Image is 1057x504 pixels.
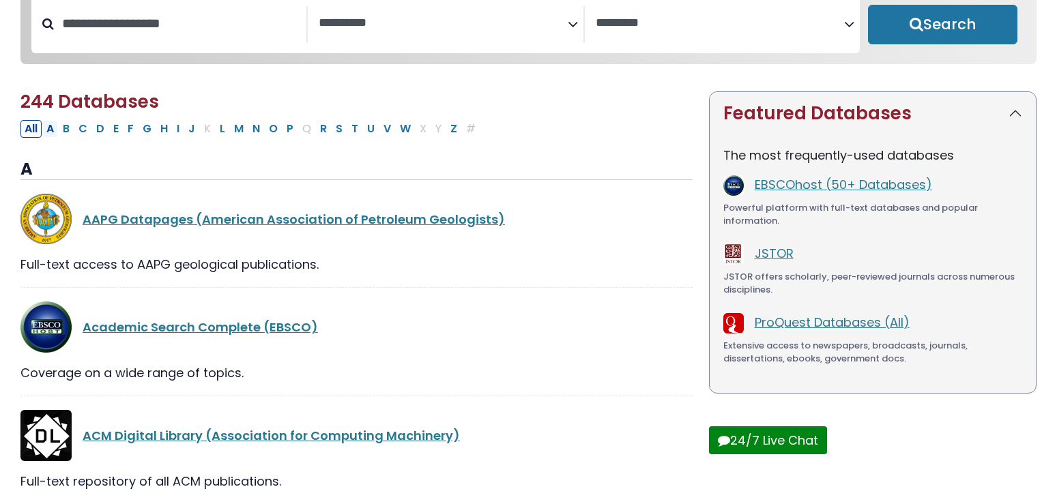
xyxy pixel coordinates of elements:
[54,12,306,35] input: Search database by title or keyword
[173,120,184,138] button: Filter Results I
[265,120,282,138] button: Filter Results O
[723,270,1022,297] div: JSTOR offers scholarly, peer-reviewed journals across numerous disciplines.
[379,120,395,138] button: Filter Results V
[109,120,123,138] button: Filter Results E
[124,120,138,138] button: Filter Results F
[20,255,693,273] div: Full-text access to AAPG geological publications.
[755,314,910,331] a: ProQuest Databases (All)
[20,364,693,382] div: Coverage on a wide range of topics.
[723,146,1022,164] p: The most frequently-used databases
[283,120,298,138] button: Filter Results P
[42,120,58,138] button: Filter Results A
[723,339,1022,366] div: Extensive access to newspapers, broadcasts, journals, dissertations, ebooks, government docs.
[139,120,156,138] button: Filter Results G
[248,120,264,138] button: Filter Results N
[396,120,415,138] button: Filter Results W
[20,120,42,138] button: All
[710,92,1036,135] button: Featured Databases
[216,120,229,138] button: Filter Results L
[59,120,74,138] button: Filter Results B
[755,176,932,193] a: EBSCOhost (50+ Databases)
[184,120,199,138] button: Filter Results J
[83,318,318,336] a: Academic Search Complete (EBSCO)
[230,120,248,138] button: Filter Results M
[709,426,827,454] button: 24/7 Live Chat
[20,160,693,180] h3: A
[20,472,693,490] div: Full-text repository of all ACM publications.
[83,427,460,444] a: ACM Digital Library (Association for Computing Machinery)
[332,120,347,138] button: Filter Results S
[363,120,379,138] button: Filter Results U
[156,120,172,138] button: Filter Results H
[319,16,567,31] textarea: Search
[20,89,159,114] span: 244 Databases
[316,120,331,138] button: Filter Results R
[596,16,844,31] textarea: Search
[446,120,461,138] button: Filter Results Z
[83,211,505,228] a: AAPG Datapages (American Association of Petroleum Geologists)
[347,120,362,138] button: Filter Results T
[868,5,1017,44] button: Submit for Search Results
[74,120,91,138] button: Filter Results C
[20,119,481,136] div: Alpha-list to filter by first letter of database name
[723,201,1022,228] div: Powerful platform with full-text databases and popular information.
[755,245,794,262] a: JSTOR
[92,120,108,138] button: Filter Results D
